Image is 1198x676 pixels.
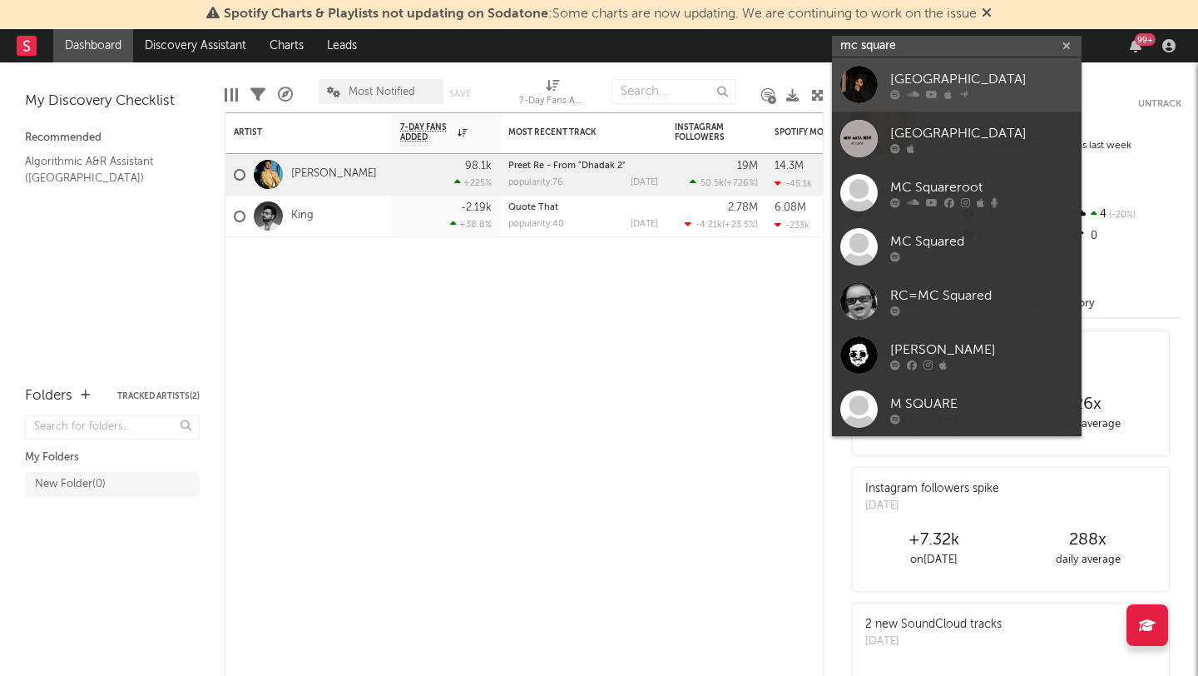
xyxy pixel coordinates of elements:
[1106,211,1136,220] span: -20 %
[508,178,563,187] div: popularity: 76
[519,92,586,112] div: 7-Day Fans Added (7-Day Fans Added)
[224,7,977,21] span: : Some charts are now updating. We are continuing to work on the issue
[278,71,293,119] div: A&R Pipeline
[508,162,626,171] a: Preet Re - From "Dhadak 2"
[726,179,755,188] span: +726 %
[461,202,492,213] div: -2.19k
[890,231,1073,251] div: MC Squared
[25,448,200,468] div: My Folders
[611,79,736,104] input: Search...
[25,472,200,497] a: New Folder(0)
[1011,415,1165,435] div: daily average
[982,7,992,21] span: Dismiss
[519,71,586,119] div: 7-Day Fans Added (7-Day Fans Added)
[775,202,806,213] div: 6.08M
[349,87,415,97] span: Most Notified
[1011,550,1165,570] div: daily average
[725,221,755,230] span: +23.5 %
[400,122,453,142] span: 7-Day Fans Added
[1135,33,1156,46] div: 99 +
[775,178,812,189] div: -45.1k
[225,71,238,119] div: Edit Columns
[865,616,1002,634] div: 2 new SoundCloud tracks
[1071,226,1181,247] div: 0
[1138,96,1181,112] button: Untrack
[35,475,106,495] div: New Folder ( 0 )
[291,209,314,223] a: King
[890,286,1073,306] div: RC=MC Squared
[117,392,200,400] button: Tracked Artists(2)
[449,89,471,98] button: Save
[832,382,1082,436] a: M SQUARE
[775,220,809,231] div: -233k
[25,152,183,186] a: Algorithmic A&R Assistant ([GEOGRAPHIC_DATA])
[737,161,758,171] div: 19M
[890,123,1073,143] div: [GEOGRAPHIC_DATA]
[675,122,733,142] div: Instagram Followers
[857,550,1011,570] div: on [DATE]
[508,203,558,212] a: Quote That
[865,498,999,514] div: [DATE]
[25,415,200,440] input: Search for folders...
[890,394,1073,414] div: M SQUARE
[775,161,804,171] div: 14.3M
[890,177,1073,197] div: MC Squareroot
[465,161,492,171] div: 98.1k
[832,274,1082,328] a: RC=MC Squared
[508,220,564,229] div: popularity: 40
[454,177,492,188] div: +225 %
[865,634,1002,650] div: [DATE]
[450,219,492,230] div: +38.8 %
[700,179,724,188] span: 50.5k
[25,128,200,148] div: Recommended
[696,221,722,230] span: -4.21k
[890,69,1073,89] div: [GEOGRAPHIC_DATA]
[832,166,1082,220] a: MC Squareroot
[234,127,359,137] div: Artist
[685,219,758,230] div: ( )
[315,29,369,62] a: Leads
[53,29,133,62] a: Dashboard
[631,220,658,229] div: [DATE]
[258,29,315,62] a: Charts
[508,203,658,212] div: Quote That
[291,167,377,181] a: [PERSON_NAME]
[508,127,633,137] div: Most Recent Track
[832,112,1082,166] a: [GEOGRAPHIC_DATA]
[25,92,200,112] div: My Discovery Checklist
[133,29,258,62] a: Discovery Assistant
[224,7,548,21] span: Spotify Charts & Playlists not updating on Sodatone
[690,177,758,188] div: ( )
[508,162,658,171] div: Preet Re - From "Dhadak 2"
[250,71,265,119] div: Filters
[832,220,1082,274] a: MC Squared
[832,57,1082,112] a: [GEOGRAPHIC_DATA]
[1130,39,1141,52] button: 99+
[857,530,1011,550] div: +7.32k
[890,340,1073,360] div: [PERSON_NAME]
[728,202,758,213] div: 2.78M
[832,36,1082,57] input: Search for artists
[1071,204,1181,226] div: 4
[775,127,899,137] div: Spotify Monthly Listeners
[1011,530,1165,550] div: 288 x
[631,178,658,187] div: [DATE]
[25,386,72,406] div: Folders
[1011,395,1165,415] div: 26 x
[865,480,999,498] div: Instagram followers spike
[832,328,1082,382] a: [PERSON_NAME]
